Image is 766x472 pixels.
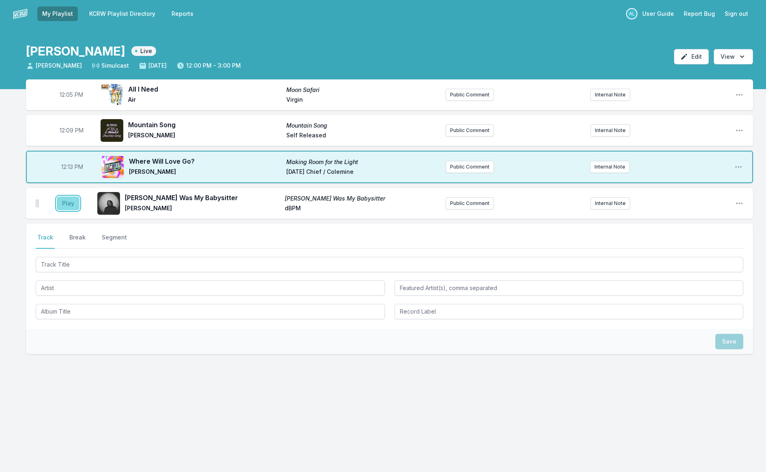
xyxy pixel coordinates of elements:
[674,49,709,64] button: Edit
[637,6,679,21] a: User Guide
[92,62,129,70] span: Simulcast
[129,156,281,166] span: Where Will Love Go?
[590,89,630,101] button: Internal Note
[101,119,123,142] img: Mountain Song
[395,304,744,319] input: Record Label
[626,8,637,19] p: Anne Litt
[26,44,125,58] h1: [PERSON_NAME]
[285,194,440,203] span: [PERSON_NAME] Was My Babysitter
[60,126,84,135] span: Timestamp
[285,204,440,214] span: dBPM
[26,62,82,70] span: [PERSON_NAME]
[36,233,55,249] button: Track
[446,197,494,209] button: Public Comment
[714,49,753,64] button: Open options
[60,91,83,99] span: Timestamp
[128,120,281,130] span: Mountain Song
[286,131,440,141] span: Self Released
[139,62,167,70] span: [DATE]
[100,233,129,249] button: Segment
[167,6,198,21] a: Reports
[125,204,280,214] span: [PERSON_NAME]
[61,163,83,171] span: Timestamp
[129,168,281,177] span: [PERSON_NAME]
[286,158,439,166] span: Making Room for the Light
[128,84,281,94] span: All I Need
[57,196,79,210] button: Play
[735,126,743,135] button: Open playlist item options
[395,280,744,296] input: Featured Artist(s), comma separated
[131,46,156,56] span: Live
[36,280,385,296] input: Artist
[715,334,743,349] button: Save
[13,6,28,21] img: logo-white-87cec1fa9cbef997252546196dc51331.png
[36,199,39,207] img: Drag Handle
[446,89,494,101] button: Public Comment
[590,197,630,209] button: Internal Note
[97,192,120,215] img: Lou Reed Was My Babysitter
[735,91,743,99] button: Open playlist item options
[735,199,743,207] button: Open playlist item options
[125,193,280,203] span: [PERSON_NAME] Was My Babysitter
[446,161,494,173] button: Public Comment
[286,168,439,177] span: [DATE] Chief / Colemine
[734,163,742,171] button: Open playlist item options
[446,124,494,137] button: Public Comment
[84,6,160,21] a: KCRW Playlist Directory
[720,6,753,21] button: Sign out
[101,83,123,106] img: Moon Safari
[128,131,281,141] span: [PERSON_NAME]
[286,86,440,94] span: Moon Safari
[68,233,87,249] button: Break
[128,96,281,105] span: Air
[37,6,78,21] a: My Playlist
[36,257,743,272] input: Track Title
[590,124,630,137] button: Internal Note
[590,161,630,173] button: Internal Note
[101,156,124,178] img: Making Room for the Light
[679,6,720,21] a: Report Bug
[176,62,241,70] span: 12:00 PM - 3:00 PM
[286,96,440,105] span: Virgin
[286,122,440,130] span: Mountain Song
[36,304,385,319] input: Album Title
